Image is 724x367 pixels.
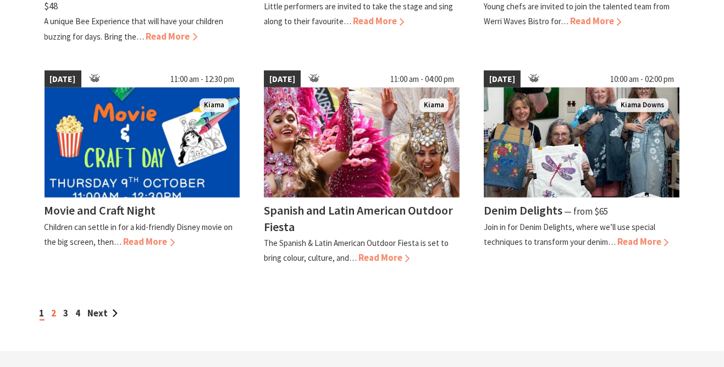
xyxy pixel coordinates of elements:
p: Little performers are invited to take the stage and sing along to their favourite… [264,1,453,26]
span: Read More [124,235,175,248]
span: Read More [353,15,404,27]
p: The Spanish & Latin American Outdoor Fiesta is set to bring colour, culture, and… [264,238,449,263]
span: ⁠— from $65 [564,205,608,217]
span: Kiama [419,98,449,112]
p: Children can settle in for a kid-friendly Disney movie on the big screen, then… [45,222,233,247]
span: [DATE] [264,70,301,88]
span: Read More [617,235,668,248]
h4: Spanish and Latin American Outdoor Fiesta [264,202,453,234]
p: Young chefs are invited to join the talented team from Werri Waves Bistro for… [484,1,670,26]
a: [DATE] 10:00 am - 02:00 pm group holding up their denim paintings Kiama Downs Denim Delights ⁠— f... [484,70,679,265]
span: [DATE] [45,70,81,88]
a: 3 [64,307,69,319]
h4: Movie and Craft Night [45,202,156,218]
h4: Denim Delights [484,202,562,218]
img: Dancers in jewelled pink and silver costumes with feathers, holding their hands up while smiling [264,87,460,198]
span: Read More [358,251,410,264]
span: 10:00 am - 02:00 pm [605,70,679,88]
span: Read More [146,30,197,42]
span: Read More [570,15,621,27]
a: 4 [76,307,81,319]
span: Kiama [200,98,229,112]
a: [DATE] 11:00 am - 04:00 pm Dancers in jewelled pink and silver costumes with feathers, holding th... [264,70,460,265]
span: 11:00 am - 04:00 pm [385,70,460,88]
span: Kiama Downs [616,98,668,112]
span: [DATE] [484,70,521,88]
span: 11:00 am - 12:30 pm [165,70,240,88]
a: [DATE] 11:00 am - 12:30 pm Kiama Movie and Craft Night Children can settle in for a kid-friendly ... [45,70,240,265]
p: Join in for Denim Delights, where we’ll use special techniques to transform your denim… [484,222,655,247]
a: 2 [52,307,57,319]
img: group holding up their denim paintings [484,87,679,198]
a: Next [88,307,118,319]
span: 1 [40,307,45,321]
p: A unique Bee Experience that will have your children buzzing for days. Bring the… [45,16,224,41]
